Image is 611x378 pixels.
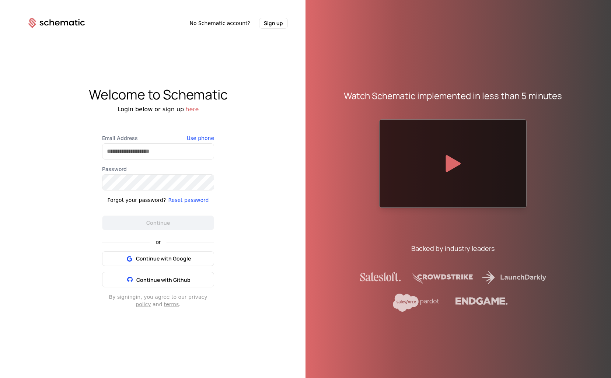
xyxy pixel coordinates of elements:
[102,272,214,287] button: Continue with Github
[136,276,191,283] span: Continue with Github
[102,293,214,308] div: By signing in , you agree to our privacy and .
[108,196,166,204] div: Forgot your password?
[259,18,288,29] button: Sign up
[344,90,562,102] div: Watch Schematic implemented in less than 5 minutes
[11,87,305,102] div: Welcome to Schematic
[411,243,495,253] div: Backed by industry leaders
[136,301,151,307] a: policy
[187,134,214,142] button: Use phone
[150,239,167,245] span: or
[168,196,209,204] button: Reset password
[102,251,214,266] button: Continue with Google
[136,255,191,262] span: Continue with Google
[102,165,214,173] label: Password
[185,105,199,114] button: here
[189,20,250,27] span: No Schematic account?
[11,105,305,114] div: Login below or sign up
[164,301,179,307] a: terms
[102,134,214,142] label: Email Address
[102,216,214,230] button: Continue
